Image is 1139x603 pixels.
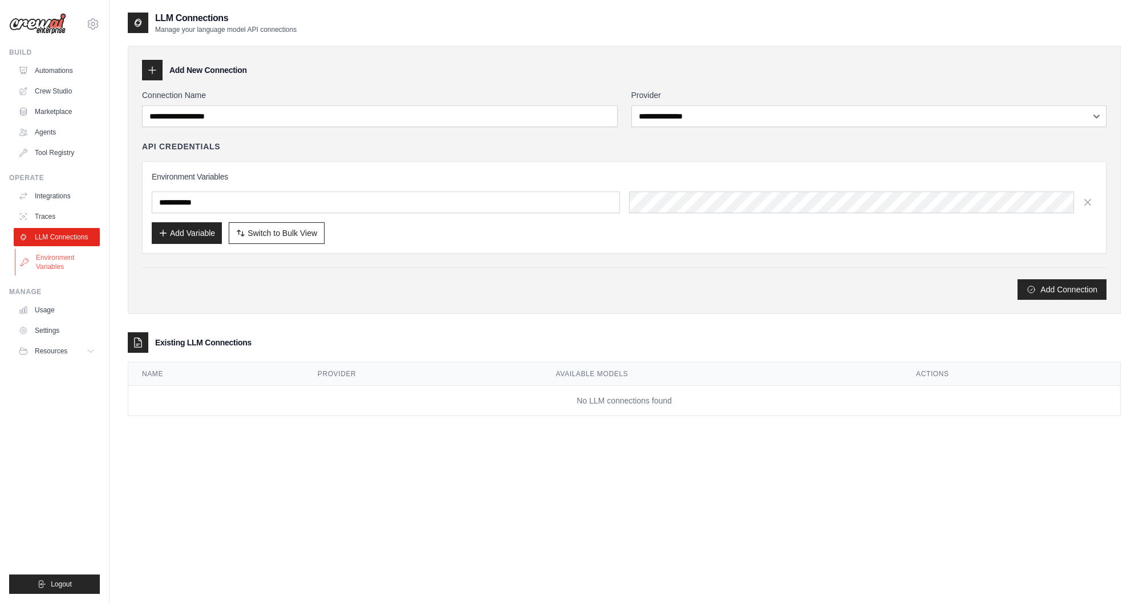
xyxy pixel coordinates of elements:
[128,362,304,386] th: Name
[14,187,100,205] a: Integrations
[9,575,100,594] button: Logout
[51,580,72,589] span: Logout
[14,123,100,141] a: Agents
[9,48,100,57] div: Build
[14,82,100,100] a: Crew Studio
[169,64,247,76] h3: Add New Connection
[9,13,66,35] img: Logo
[631,89,1107,101] label: Provider
[542,362,903,386] th: Available Models
[9,173,100,182] div: Operate
[142,89,618,101] label: Connection Name
[248,227,317,239] span: Switch to Bulk View
[152,171,1097,182] h3: Environment Variables
[1018,279,1106,300] button: Add Connection
[9,287,100,296] div: Manage
[14,62,100,80] a: Automations
[142,141,220,152] h4: API Credentials
[152,222,222,244] button: Add Variable
[14,342,100,360] button: Resources
[14,103,100,121] a: Marketplace
[155,25,297,34] p: Manage your language model API connections
[902,362,1120,386] th: Actions
[155,11,297,25] h2: LLM Connections
[14,321,100,340] a: Settings
[14,207,100,226] a: Traces
[15,248,101,276] a: Environment Variables
[155,337,252,348] h3: Existing LLM Connections
[14,228,100,246] a: LLM Connections
[229,222,325,244] button: Switch to Bulk View
[14,301,100,319] a: Usage
[35,347,67,356] span: Resources
[128,386,1120,416] td: No LLM connections found
[304,362,542,386] th: Provider
[14,144,100,162] a: Tool Registry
